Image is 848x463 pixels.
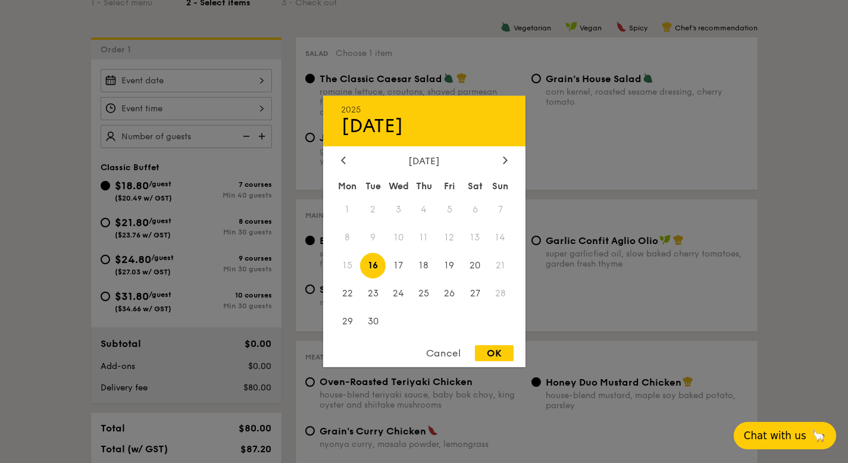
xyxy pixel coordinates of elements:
div: Mon [335,176,361,197]
span: 18 [411,253,437,279]
span: 8 [335,225,361,251]
span: 28 [488,280,514,306]
div: [DATE] [341,155,508,167]
div: 2025 [341,105,508,115]
span: 17 [386,253,411,279]
span: 10 [386,225,411,251]
span: 4 [411,197,437,223]
span: 30 [360,308,386,334]
span: 🦙 [811,428,826,443]
span: 1 [335,197,361,223]
span: 29 [335,308,361,334]
span: 23 [360,280,386,306]
span: 12 [437,225,462,251]
div: Cancel [414,345,472,361]
span: 27 [462,280,488,306]
div: Wed [386,176,411,197]
span: 26 [437,280,462,306]
span: Chat with us [744,430,806,442]
span: 24 [386,280,411,306]
span: 3 [386,197,411,223]
div: Sat [462,176,488,197]
span: 21 [488,253,514,279]
div: Thu [411,176,437,197]
span: 15 [335,253,361,279]
span: 25 [411,280,437,306]
div: [DATE] [341,115,508,137]
div: OK [475,345,514,361]
div: Tue [360,176,386,197]
span: 5 [437,197,462,223]
span: 22 [335,280,361,306]
div: Fri [437,176,462,197]
div: Sun [488,176,514,197]
span: 7 [488,197,514,223]
span: 11 [411,225,437,251]
button: Chat with us🦙 [734,422,836,449]
span: 13 [462,225,488,251]
span: 16 [360,253,386,279]
span: 2 [360,197,386,223]
span: 9 [360,225,386,251]
span: 14 [488,225,514,251]
span: 19 [437,253,462,279]
span: 20 [462,253,488,279]
span: 6 [462,197,488,223]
